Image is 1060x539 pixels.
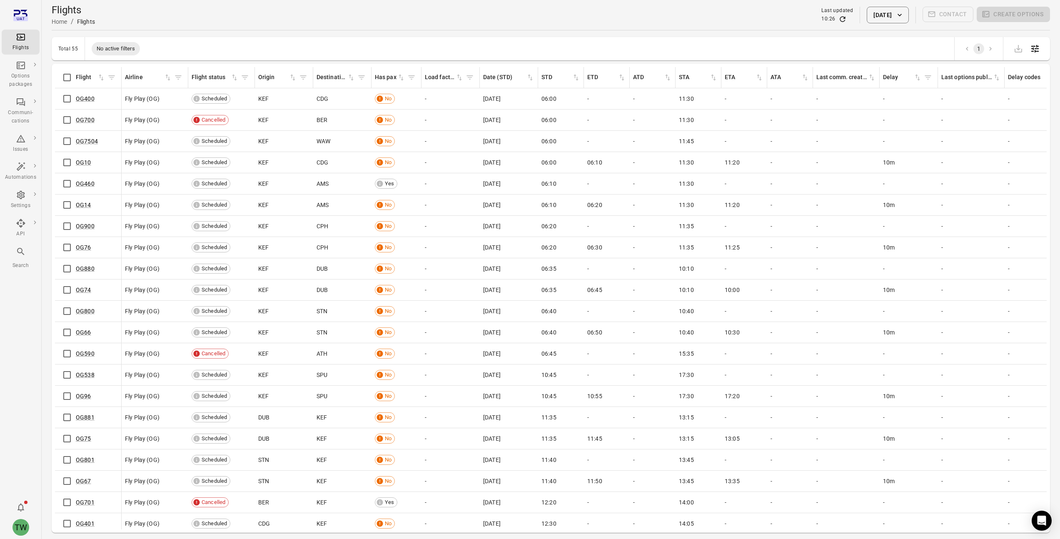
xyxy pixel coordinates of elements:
[172,71,185,84] span: Filter by airline
[883,95,935,103] div: -
[977,7,1050,23] span: Please make a selection to create an option package
[425,201,476,209] div: -
[382,158,394,167] span: No
[317,222,328,230] span: CPH
[5,109,36,125] div: Communi-cations
[941,243,1001,252] div: -
[199,180,230,188] span: Scheduled
[941,73,993,82] div: Last options published
[883,158,895,167] span: 10m
[317,116,327,124] span: BER
[355,71,368,84] button: Filter by destination
[587,180,626,188] div: -
[771,73,809,82] div: Sort by ATA in ascending order
[541,73,580,82] span: STD
[541,158,556,167] span: 06:00
[382,180,397,188] span: Yes
[5,202,36,210] div: Settings
[76,180,95,187] a: OG460
[125,73,172,82] span: Airline
[587,243,602,252] span: 06:30
[941,73,1001,82] div: Sort by last options package published in ascending order
[821,15,835,23] div: 10:26
[883,73,922,82] span: Delay
[258,73,289,82] div: Origin
[541,73,580,82] div: Sort by STD in ascending order
[816,73,876,82] div: Sort by last communication created in ascending order
[771,180,810,188] div: -
[76,520,95,527] a: OG401
[973,43,984,54] button: page 1
[633,137,672,145] div: -
[633,180,672,188] div: -
[941,286,1001,294] div: -
[816,243,876,252] div: -
[725,201,740,209] span: 11:20
[725,265,764,273] div: -
[923,7,974,23] span: Please make a selection to create communications
[258,116,269,124] span: KEF
[1008,73,1059,82] div: Delay codes
[76,287,91,293] a: OG74
[816,286,876,294] div: -
[1008,158,1060,167] div: -
[258,73,297,82] div: Sort by origin in ascending order
[725,222,764,230] div: -
[258,180,269,188] span: KEF
[5,72,36,89] div: Options packages
[9,516,32,539] button: Tony Wang
[771,265,810,273] div: -
[633,286,672,294] div: -
[941,201,1001,209] div: -
[239,71,251,84] button: Filter by flight status
[297,71,309,84] button: Filter by origin
[679,137,694,145] span: 11:45
[725,158,740,167] span: 11:20
[587,73,618,82] div: ETD
[258,137,269,145] span: KEF
[941,265,1001,273] div: -
[125,137,160,145] span: Fly Play (OG)
[679,73,718,82] div: Sort by STA in ascending order
[425,137,476,145] div: -
[2,216,40,241] a: API
[425,73,455,82] div: Load factor
[317,201,329,209] span: AMS
[633,73,672,82] span: ATD
[771,222,810,230] div: -
[125,73,164,82] div: Airline
[867,7,908,23] button: [DATE]
[76,350,95,357] a: OG590
[2,58,40,91] a: Options packages
[883,243,895,252] span: 10m
[541,180,556,188] span: 06:10
[52,17,95,27] nav: Breadcrumbs
[483,95,501,103] span: [DATE]
[76,223,95,230] a: OG900
[922,71,934,84] button: Filter by delay
[771,286,810,294] div: -
[883,137,935,145] div: -
[317,73,355,82] div: Sort by destination in ascending order
[375,73,397,82] div: Has pax
[76,265,95,272] a: OG880
[425,116,476,124] div: -
[679,265,694,273] span: 10:10
[76,478,91,484] a: OG67
[76,308,95,314] a: OG800
[382,137,394,145] span: No
[192,73,239,82] div: Sort by flight status in ascending order
[961,43,996,54] nav: pagination navigation
[941,116,1001,124] div: -
[125,201,160,209] span: Fly Play (OG)
[76,499,95,506] a: OG701
[633,73,663,82] div: ATD
[941,180,1001,188] div: -
[77,17,95,26] div: Flights
[483,222,501,230] span: [DATE]
[679,222,694,230] span: 11:35
[76,435,91,442] a: OG75
[199,222,230,230] span: Scheduled
[541,201,556,209] span: 06:10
